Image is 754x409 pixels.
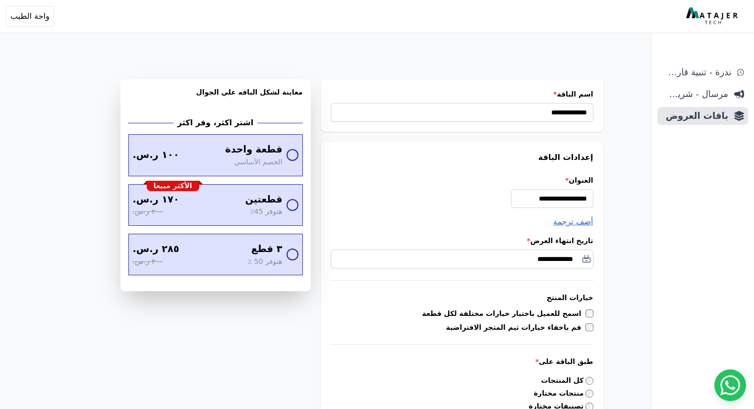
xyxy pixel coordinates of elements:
[553,216,593,228] button: أضف ترجمة
[10,10,50,22] span: واحة الطيب
[128,87,303,109] h3: معاينة لشكل الباقه علي الجوال
[534,388,593,399] label: منتجات مختارة
[331,293,593,303] h3: خيارات المنتج
[147,181,199,192] div: الأكثر مبيعا
[6,6,54,27] button: واحة الطيب
[251,242,283,256] span: ٣ قطع
[541,375,593,386] label: كل المنتجات
[446,322,585,332] label: قم باخفاء خيارات ثيم المتجر الافتراضية
[133,193,179,207] span: ١٧٠ ر.س.
[661,65,731,79] span: ندرة - تنبية قارب علي النفاذ
[250,206,283,217] span: هتوفر 45٪
[177,117,253,129] h2: اشتر اكثر، وفر اكثر
[133,148,179,162] span: ١٠٠ ر.س.
[133,256,163,267] span: ٣٠٠ ر.س.
[133,206,163,217] span: ٢٠٠ ر.س.
[331,357,593,366] label: طبق الباقة على
[661,109,728,123] span: باقات العروض
[331,175,593,185] label: العنوان
[661,87,728,101] span: مرسال - شريط دعاية
[225,143,282,157] span: قطعة واحدة
[686,7,740,25] img: MatajerTech Logo
[422,308,585,318] label: اسمح للعميل باختيار خيارات مختلفة لكل قطعة
[245,193,282,207] span: قطعتين
[248,256,282,267] span: هتوفر 50 ٪
[133,242,179,256] span: ٢٨٥ ر.س.
[331,89,593,99] label: اسم الباقة
[331,236,593,246] label: تاريخ انتهاء العرض
[553,217,593,226] span: أضف ترجمة
[234,157,282,168] span: الخصم الأساسي
[585,390,593,398] input: منتجات مختارة
[331,152,593,163] h3: إعدادات الباقة
[585,377,593,385] input: كل المنتجات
